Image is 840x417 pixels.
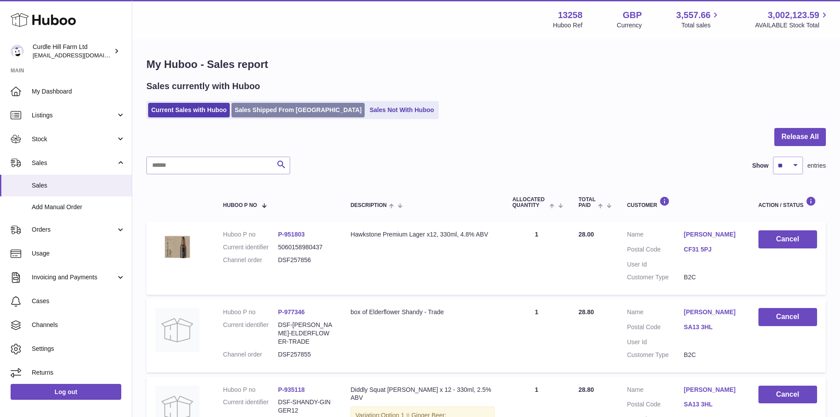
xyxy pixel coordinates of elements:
a: [PERSON_NAME] [684,308,741,316]
span: My Dashboard [32,87,125,96]
span: entries [807,162,826,170]
a: Sales Not With Huboo [366,103,437,117]
dd: DSF257855 [278,350,333,359]
dt: Huboo P no [223,308,278,316]
span: Invoicing and Payments [32,273,116,282]
span: Channels [32,321,125,329]
span: Sales [32,159,116,167]
button: Cancel [758,230,817,248]
td: 1 [504,299,570,372]
span: Listings [32,111,116,120]
dt: Name [627,308,684,319]
span: [EMAIL_ADDRESS][DOMAIN_NAME] [33,52,130,59]
span: ALLOCATED Quantity [512,197,547,208]
div: Diddly Squat [PERSON_NAME] x 12 - 330ml, 2.5% ABV [351,386,495,402]
span: 3,557.66 [676,9,711,21]
dt: User Id [627,260,684,269]
span: 28.80 [579,386,594,393]
a: [PERSON_NAME] [684,386,741,394]
span: Total paid [579,197,596,208]
span: 28.80 [579,308,594,316]
span: Total sales [681,21,721,30]
strong: GBP [623,9,642,21]
a: Log out [11,384,121,400]
dt: Current identifier [223,243,278,252]
dt: Current identifier [223,398,278,415]
dd: B2C [684,273,741,282]
img: no-photo.jpg [155,308,199,352]
span: Sales [32,181,125,190]
dt: Customer Type [627,351,684,359]
dd: DSF-SHANDY-GINGER12 [278,398,333,415]
span: Orders [32,225,116,234]
td: 1 [504,222,570,295]
div: Huboo Ref [553,21,582,30]
a: P-977346 [278,308,305,316]
dt: Current identifier [223,321,278,346]
div: Hawkstone Premium Lager x12, 330ml, 4.8% ABV [351,230,495,239]
span: Settings [32,345,125,353]
dt: Postal Code [627,400,684,411]
div: Customer [627,196,741,208]
div: box of Elderflower Shandy - Trade [351,308,495,316]
dt: Huboo P no [223,386,278,394]
dt: Channel order [223,256,278,264]
button: Release All [774,128,826,146]
span: 28.00 [579,231,594,238]
span: Returns [32,368,125,377]
button: Cancel [758,386,817,404]
img: internalAdmin-13258@internal.huboo.com [11,45,24,58]
div: Currency [617,21,642,30]
a: Current Sales with Huboo [148,103,230,117]
dd: B2C [684,351,741,359]
dt: Name [627,386,684,396]
dt: Huboo P no [223,230,278,239]
a: Sales Shipped From [GEOGRAPHIC_DATA] [231,103,365,117]
dt: Postal Code [627,245,684,256]
dd: DSF-[PERSON_NAME]-ELDERFLOWER-TRADE [278,321,333,346]
dd: DSF257856 [278,256,333,264]
label: Show [752,162,769,170]
span: Usage [32,249,125,258]
a: 3,002,123.59 AVAILABLE Stock Total [755,9,829,30]
a: [PERSON_NAME] [684,230,741,239]
span: Cases [32,297,125,305]
h2: Sales currently with Huboo [146,80,260,92]
a: 3,557.66 Total sales [676,9,721,30]
a: P-951803 [278,231,305,238]
dt: Postal Code [627,323,684,334]
span: Add Manual Order [32,203,125,211]
dt: Channel order [223,350,278,359]
div: Curdle Hill Farm Ltd [33,43,112,60]
a: SA13 3HL [684,323,741,331]
dt: Customer Type [627,273,684,282]
span: Stock [32,135,116,143]
h1: My Huboo - Sales report [146,57,826,71]
span: 3,002,123.59 [768,9,819,21]
span: Description [351,203,387,208]
button: Cancel [758,308,817,326]
img: 132581708521438.jpg [155,230,199,263]
a: SA13 3HL [684,400,741,409]
strong: 13258 [558,9,582,21]
a: P-935118 [278,386,305,393]
dt: Name [627,230,684,241]
div: Action / Status [758,196,817,208]
dd: 5060158980437 [278,243,333,252]
dt: User Id [627,338,684,346]
span: AVAILABLE Stock Total [755,21,829,30]
span: Huboo P no [223,203,257,208]
a: CF31 5PJ [684,245,741,254]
